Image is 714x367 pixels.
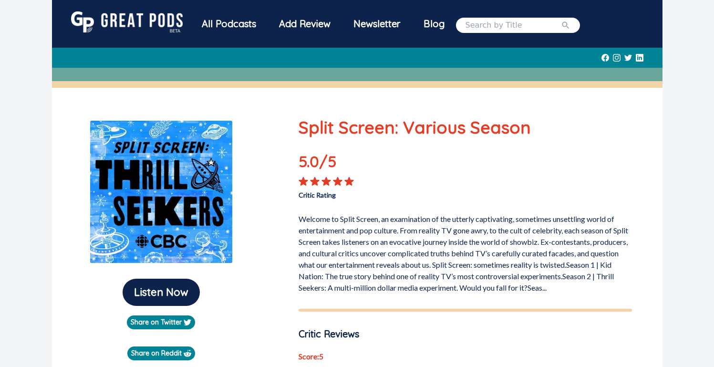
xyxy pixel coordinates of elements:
[190,11,268,39] a: All Podcasts
[299,150,365,177] p: 5.0 /5
[71,11,183,32] img: GreatPods
[466,20,561,31] input: Search by Title
[299,210,632,294] p: Welcome to Split Screen, an examination of the utterly captivating, sometimes unsettling world of...
[123,279,200,306] button: Listen Now
[299,351,632,362] p: Score: 5
[299,115,632,140] p: Split Screen: Various Season
[412,11,456,36] a: Blog
[342,11,412,36] div: Newsletter
[127,315,195,329] a: Share on Twitter
[299,186,465,200] p: Critic Rating
[268,11,342,36] a: Add Review
[90,120,233,263] img: Split Screen: Various Season
[342,11,412,39] a: Newsletter
[190,11,268,36] div: All Podcasts
[127,346,195,360] a: Share on Reddit
[299,327,632,341] p: Critic Reviews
